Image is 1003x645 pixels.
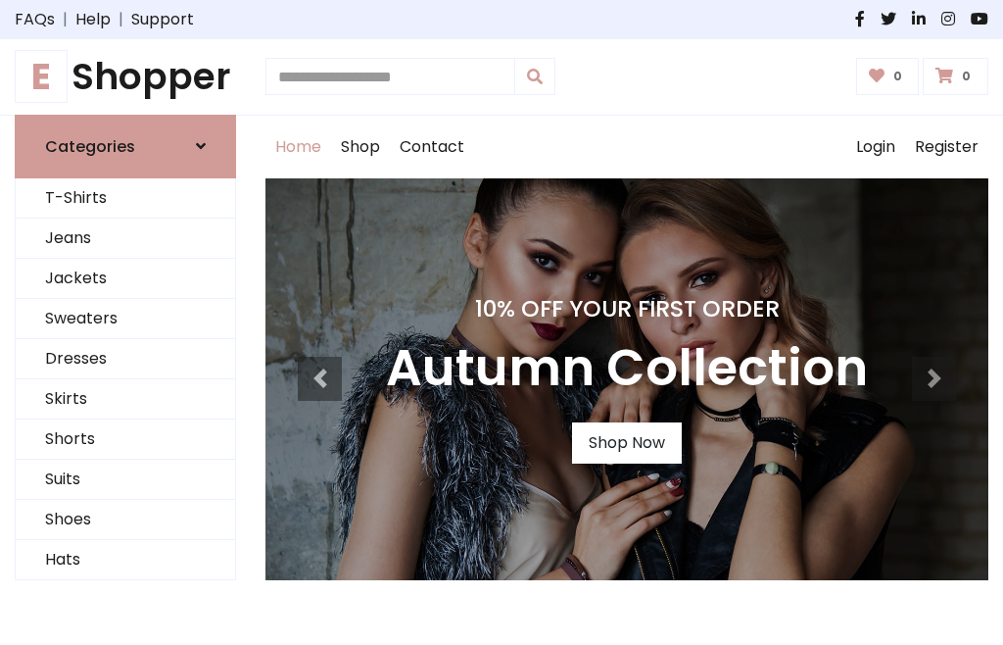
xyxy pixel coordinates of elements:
a: Sweaters [16,299,235,339]
a: FAQs [15,8,55,31]
a: Register [905,116,988,178]
h6: Categories [45,137,135,156]
span: | [55,8,75,31]
a: Categories [15,115,236,178]
a: 0 [856,58,920,95]
h1: Shopper [15,55,236,99]
span: 0 [888,68,907,85]
h3: Autumn Collection [386,338,868,399]
a: Dresses [16,339,235,379]
a: Hats [16,540,235,580]
span: 0 [957,68,976,85]
a: Contact [390,116,474,178]
span: E [15,50,68,103]
a: Shop Now [572,422,682,464]
a: Support [131,8,194,31]
a: 0 [923,58,988,95]
span: | [111,8,131,31]
a: Skirts [16,379,235,420]
a: Shoes [16,500,235,540]
a: T-Shirts [16,178,235,219]
a: Jackets [16,259,235,299]
a: Jeans [16,219,235,259]
a: EShopper [15,55,236,99]
a: Login [846,116,905,178]
a: Shorts [16,420,235,460]
h4: 10% Off Your First Order [386,295,868,322]
a: Shop [331,116,390,178]
a: Help [75,8,111,31]
a: Home [265,116,331,178]
a: Suits [16,460,235,500]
